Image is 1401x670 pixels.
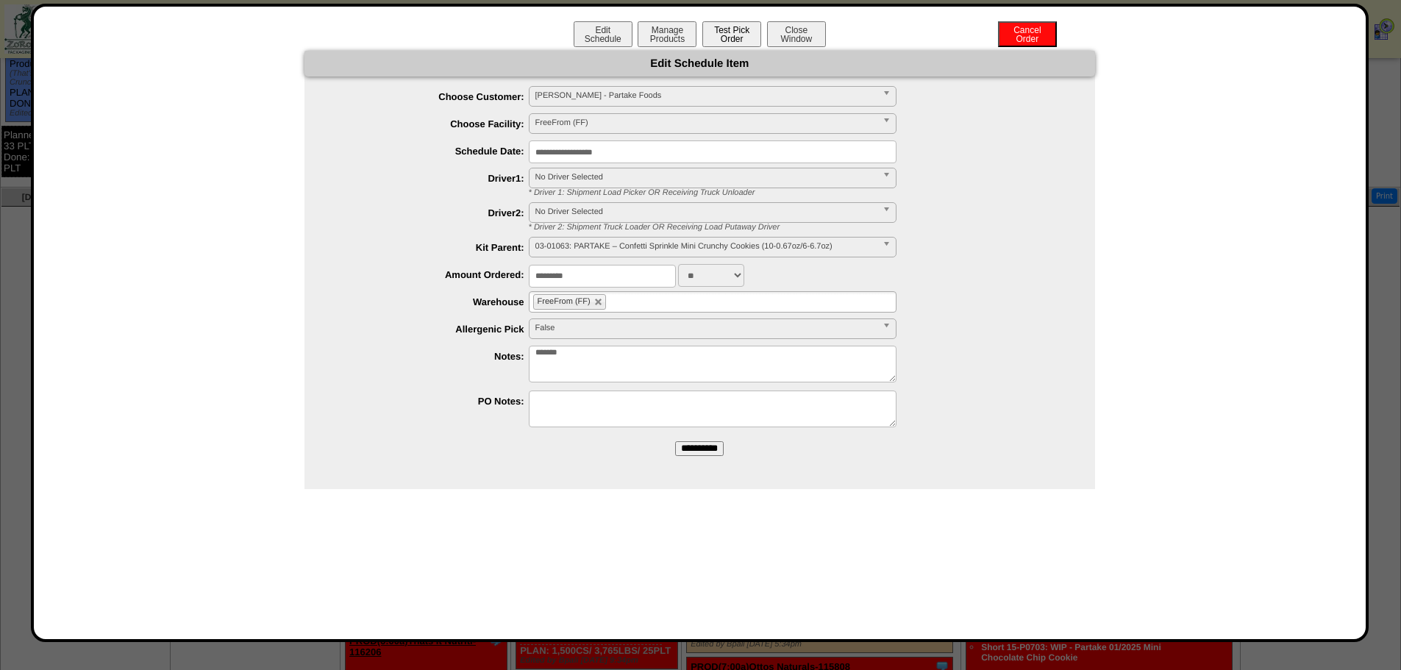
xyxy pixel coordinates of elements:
[535,203,877,221] span: No Driver Selected
[334,269,529,280] label: Amount Ordered:
[574,21,632,47] button: EditSchedule
[518,223,1095,232] div: * Driver 2: Shipment Truck Loader OR Receiving Load Putaway Driver
[334,324,529,335] label: Allergenic Pick
[535,168,877,186] span: No Driver Selected
[334,396,529,407] label: PO Notes:
[767,21,826,47] button: CloseWindow
[535,319,877,337] span: False
[535,114,877,132] span: FreeFrom (FF)
[334,207,529,218] label: Driver2:
[518,188,1095,197] div: * Driver 1: Shipment Load Picker OR Receiving Truck Unloader
[535,238,877,255] span: 03-01063: PARTAKE – Confetti Sprinkle Mini Crunchy Cookies (10-0.67oz/6-6.7oz)
[334,91,529,102] label: Choose Customer:
[538,297,591,306] span: FreeFrom (FF)
[334,118,529,129] label: Choose Facility:
[334,296,529,307] label: Warehouse
[638,21,696,47] button: ManageProducts
[535,87,877,104] span: [PERSON_NAME] - Partake Foods
[304,51,1095,76] div: Edit Schedule Item
[334,242,529,253] label: Kit Parent:
[334,146,529,157] label: Schedule Date:
[998,21,1057,47] button: CancelOrder
[334,351,529,362] label: Notes:
[702,21,761,47] button: Test PickOrder
[334,173,529,184] label: Driver1:
[766,33,827,44] a: CloseWindow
